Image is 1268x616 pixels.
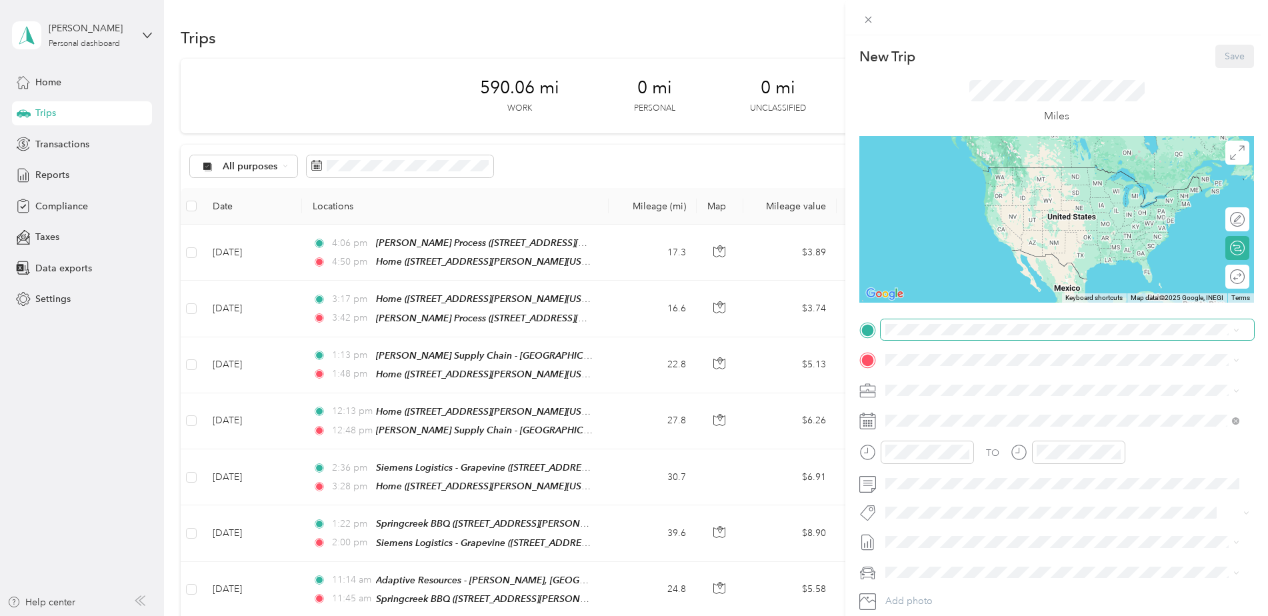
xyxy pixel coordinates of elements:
button: Keyboard shortcuts [1065,293,1123,303]
button: Add photo [881,592,1254,611]
a: Open this area in Google Maps (opens a new window) [863,285,907,303]
p: Miles [1044,108,1069,125]
div: TO [986,446,999,460]
img: Google [863,285,907,303]
p: New Trip [859,47,915,66]
span: Map data ©2025 Google, INEGI [1131,294,1223,301]
iframe: Everlance-gr Chat Button Frame [1193,541,1268,616]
